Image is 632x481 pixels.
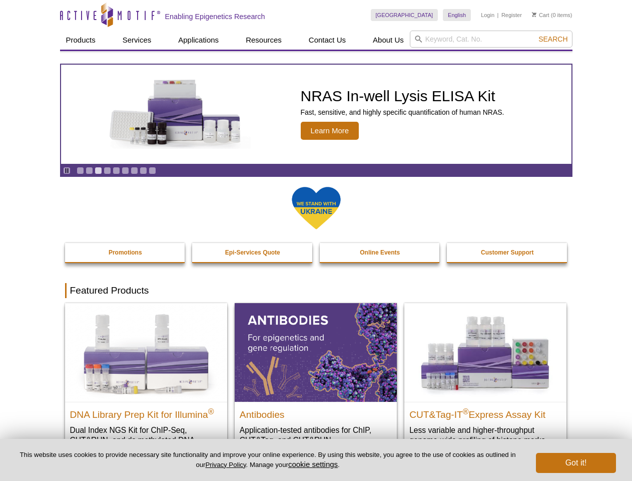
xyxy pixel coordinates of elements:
a: Privacy Policy [205,461,246,468]
li: | [497,9,499,21]
p: Application-tested antibodies for ChIP, CUT&Tag, and CUT&RUN. [240,425,392,445]
a: DNA Library Prep Kit for Illumina DNA Library Prep Kit for Illumina® Dual Index NGS Kit for ChIP-... [65,303,227,465]
a: Go to slide 7 [131,167,138,174]
a: Go to slide 8 [140,167,147,174]
a: Go to slide 9 [149,167,156,174]
img: All Antibodies [235,303,397,401]
a: Go to slide 1 [77,167,84,174]
a: Services [117,31,158,50]
input: Keyword, Cat. No. [410,31,572,48]
a: Toggle autoplay [63,167,71,174]
strong: Promotions [109,249,142,256]
h2: Featured Products [65,283,567,298]
strong: Online Events [360,249,400,256]
a: Cart [532,12,549,19]
button: Search [535,35,570,44]
a: English [443,9,471,21]
img: We Stand With Ukraine [291,186,341,230]
h2: DNA Library Prep Kit for Illumina [70,405,222,420]
p: Less variable and higher-throughput genome-wide profiling of histone marks​. [409,425,561,445]
img: DNA Library Prep Kit for Illumina [65,303,227,401]
a: All Antibodies Antibodies Application-tested antibodies for ChIP, CUT&Tag, and CUT&RUN. [235,303,397,455]
a: Applications [172,31,225,50]
strong: Epi-Services Quote [225,249,280,256]
a: Register [501,12,522,19]
a: Go to slide 3 [95,167,102,174]
button: Got it! [536,453,616,473]
a: Contact Us [303,31,352,50]
strong: Customer Support [481,249,533,256]
a: Epi-Services Quote [192,243,313,262]
a: About Us [367,31,410,50]
a: Go to slide 4 [104,167,111,174]
button: cookie settings [288,460,338,468]
span: Search [538,35,567,43]
h2: Enabling Epigenetics Research [165,12,265,21]
a: Go to slide 5 [113,167,120,174]
a: Resources [240,31,288,50]
li: (0 items) [532,9,572,21]
a: Customer Support [447,243,568,262]
sup: ® [208,407,214,415]
a: [GEOGRAPHIC_DATA] [371,9,438,21]
a: Products [60,31,102,50]
a: Online Events [320,243,441,262]
img: CUT&Tag-IT® Express Assay Kit [404,303,566,401]
p: This website uses cookies to provide necessary site functionality and improve your online experie... [16,450,519,469]
p: Dual Index NGS Kit for ChIP-Seq, CUT&RUN, and ds methylated DNA assays. [70,425,222,455]
img: Your Cart [532,12,536,17]
a: Go to slide 2 [86,167,93,174]
a: CUT&Tag-IT® Express Assay Kit CUT&Tag-IT®Express Assay Kit Less variable and higher-throughput ge... [404,303,566,455]
a: Login [481,12,494,19]
a: Promotions [65,243,186,262]
h2: Antibodies [240,405,392,420]
sup: ® [463,407,469,415]
a: Go to slide 6 [122,167,129,174]
h2: CUT&Tag-IT Express Assay Kit [409,405,561,420]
